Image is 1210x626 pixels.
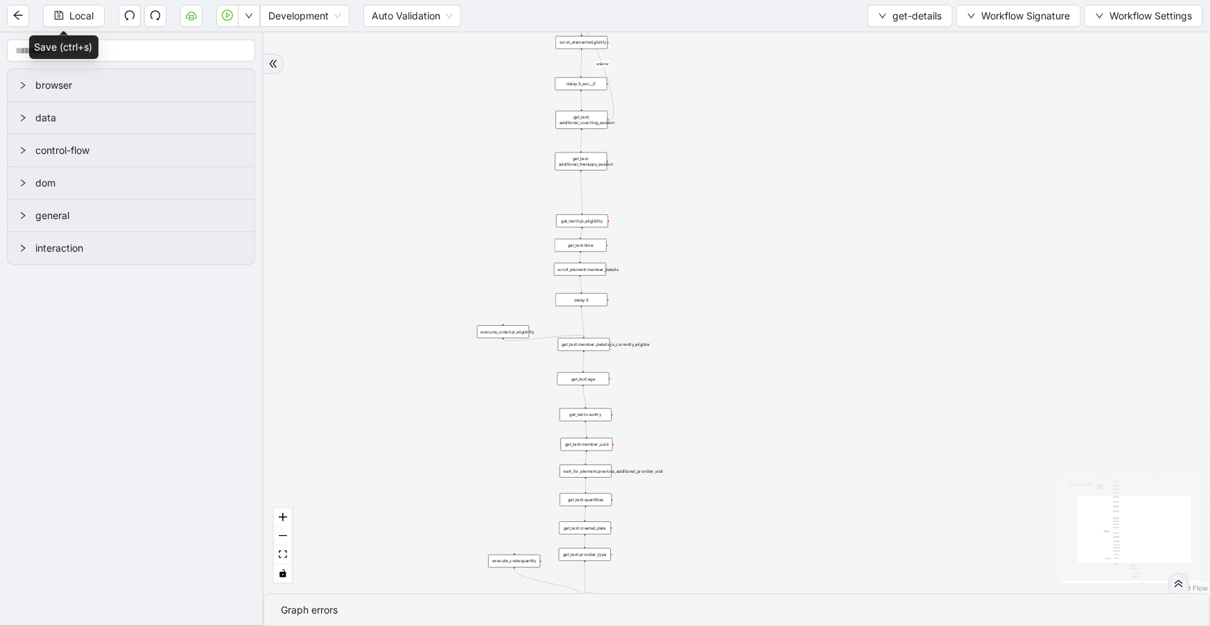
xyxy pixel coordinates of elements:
div: get_text:provider_type [559,548,611,562]
span: browser [35,78,243,93]
button: redo [144,5,166,27]
button: zoom out [274,527,292,546]
div: get_text:quantities [560,494,612,507]
div: delay:3_sec__0 [555,78,607,91]
div: execute_code:quantity [488,555,540,568]
div: wait_for_element:previous_additional_provider_visit [560,464,612,478]
span: right [19,179,27,187]
span: right [19,211,27,220]
button: downWorkflow Settings [1084,5,1203,27]
g: Edge from delay:3_sec__0 to get_text: additional_coaching_session [581,92,582,110]
span: right [19,244,27,252]
div: get_text:created_date [559,521,611,534]
span: save [54,10,64,20]
div: get_text:country [560,408,612,421]
g: Edge from get_text:hpi_eligibility to get_text:time [580,229,582,238]
button: downget-details [867,5,953,27]
div: get_text:time [555,239,607,252]
div: get_text:member_uuid [561,438,613,451]
button: zoom in [274,508,292,527]
span: control-flow [35,143,243,158]
span: double-right [1174,579,1184,589]
div: delay:3 [555,293,607,306]
span: down [879,12,887,20]
g: Edge from get_text:age to get_text:country [583,386,585,407]
div: get_text: additional_coaching_session [555,111,607,129]
button: play-circle [216,5,239,27]
div: get_text: additional_therappy_session [555,153,607,171]
button: cloud-server [180,5,202,27]
g: Edge from execute_code:hpi_eligibility to get_text:member_details_is_currently_eligible [503,336,584,341]
div: scroll_element:eligibility [555,36,607,49]
div: get_text:age [558,372,610,385]
span: interaction [35,241,243,256]
g: Edge from get_text: additional_coaching_session to get_text: additional_therappy_session [581,130,582,150]
span: general [35,208,243,223]
div: dom [8,167,254,199]
button: arrow-left [7,5,29,27]
g: Edge from delay:3 to get_text:member_details_is_currently_eligible [582,307,584,336]
g: Edge from get_text:member_details_is_currently_eligible to get_text:age [583,352,584,371]
button: undo [119,5,141,27]
button: fit view [274,546,292,564]
span: Auto Validation [372,6,453,26]
g: Edge from get_text: additional_therappy_session to get_text:hpi_eligibility [581,171,582,213]
span: arrow-left [12,10,24,21]
span: right [19,81,27,89]
span: Development [268,6,341,26]
div: browser [8,69,254,101]
div: execute_code:hpi_eligibility [477,325,529,338]
g: Edge from get_text:time to scroll_element:member_details [580,253,581,261]
span: down [245,12,253,20]
span: undo [124,10,135,21]
button: saveLocal [43,5,105,27]
span: Workflow Signature [981,8,1070,24]
span: right [19,114,27,122]
div: get_text:hpi_eligibility [556,214,608,227]
span: down [1096,12,1104,20]
div: get_text:member_details_is_currently_eligible [558,338,610,351]
div: Graph errors [281,602,1193,618]
span: cloud-server [186,10,197,21]
span: Local [69,8,94,24]
div: scroll_element:member_details [554,263,606,276]
span: down [967,12,976,20]
div: data [8,102,254,134]
div: interaction [8,232,254,264]
div: control-flow [8,134,254,166]
span: double-right [268,59,278,69]
div: general [8,200,254,232]
span: data [35,110,243,125]
button: downWorkflow Signature [956,5,1081,27]
span: redo [150,10,161,21]
g: Edge from execute_code:quantity to set_return_value: [515,568,585,598]
span: play-circle [222,10,233,21]
button: down [238,5,260,27]
a: React Flow attribution [1172,584,1208,592]
g: Edge from scroll_element:eligibility to delay:3_sec__0 [581,50,582,76]
span: get-details [892,8,942,24]
button: toggle interactivity [274,564,292,583]
div: Save (ctrl+s) [29,35,98,59]
span: right [19,146,27,155]
g: Edge from scroll_element:member_details to delay:3 [580,277,582,292]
